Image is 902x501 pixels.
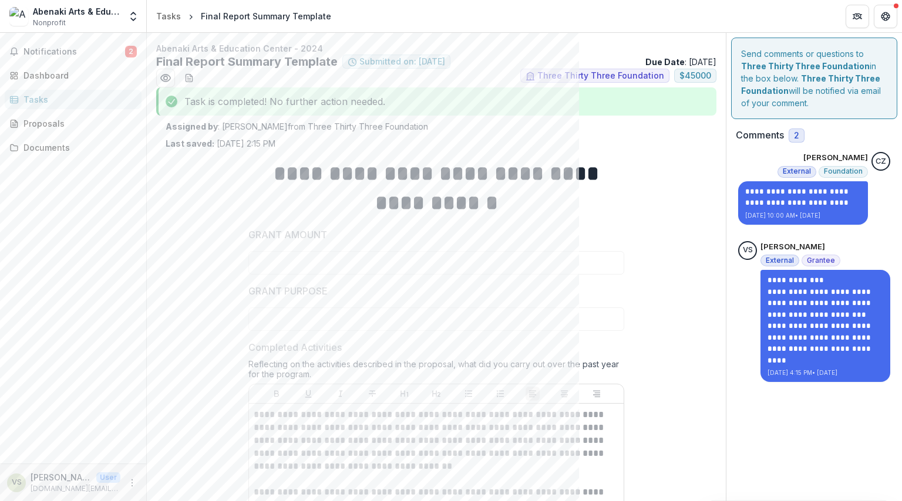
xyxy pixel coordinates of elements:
[807,256,835,265] span: Grantee
[334,387,348,401] button: Italicize
[743,246,753,254] div: Vera Longtoe Sheehan
[5,138,142,157] a: Documents
[493,387,507,401] button: Ordered List
[5,90,142,109] a: Tasks
[23,117,132,130] div: Proposals
[398,387,412,401] button: Heading 1
[125,46,137,57] span: 2
[874,5,897,28] button: Get Help
[9,7,28,26] img: Abenaki Arts & Education Center
[590,387,604,401] button: Align Right
[166,137,275,150] p: [DATE] 2:15 PM
[23,47,125,57] span: Notifications
[462,387,476,401] button: Bullet List
[365,387,379,401] button: Strike
[679,71,711,81] span: $ 45000
[824,167,863,175] span: Foundation
[741,73,880,96] strong: Three Thirty Three Foundation
[359,57,445,67] span: Submitted on: [DATE]
[23,141,132,154] div: Documents
[12,479,22,486] div: Vera Longtoe Sheehan
[5,66,142,85] a: Dashboard
[125,5,142,28] button: Open entity switcher
[33,18,66,28] span: Nonprofit
[429,387,443,401] button: Heading 2
[731,38,897,119] div: Send comments or questions to in the box below. will be notified via email of your comment.
[301,387,315,401] button: Underline
[248,359,624,384] div: Reflecting on the activities described in the proposal, what did you carry out over the past year...
[23,93,132,106] div: Tasks
[557,387,571,401] button: Align Center
[152,8,336,25] nav: breadcrumb
[5,42,142,61] button: Notifications2
[736,130,784,141] h2: Comments
[201,10,331,22] div: Final Report Summary Template
[5,114,142,133] a: Proposals
[156,87,716,116] div: Task is completed! No further action needed.
[645,56,716,68] p: : [DATE]
[741,61,870,71] strong: Three Thirty Three Foundation
[31,471,92,483] p: [PERSON_NAME]
[803,152,868,164] p: [PERSON_NAME]
[248,228,327,242] p: GRANT AMOUNT
[166,120,707,133] p: : [PERSON_NAME] from Three Thirty Three Foundation
[156,42,716,55] p: Abenaki Arts & Education Center - 2024
[156,10,181,22] div: Tasks
[645,57,685,67] strong: Due Date
[537,71,664,81] span: Three Thirty Three Foundation
[745,211,861,220] p: [DATE] 10:00 AM • [DATE]
[125,476,139,490] button: More
[270,387,284,401] button: Bold
[166,121,218,131] strong: Assigned by
[876,158,886,165] div: Christine Zachai
[248,284,328,298] p: GRANT PURPOSE
[33,5,120,18] div: Abenaki Arts & Education Center
[794,131,799,141] span: 2
[768,368,883,377] p: [DATE] 4:15 PM • [DATE]
[180,69,198,87] button: download-word-button
[526,387,540,401] button: Align Left
[156,55,338,69] h2: Final Report Summary Template
[783,167,811,175] span: External
[152,8,186,25] a: Tasks
[156,69,175,87] button: Preview 6ede67b0-f8ba-4812-9f75-e77713f2d77a.pdf
[31,483,120,494] p: [DOMAIN_NAME][EMAIL_ADDRESS][DOMAIN_NAME]
[846,5,869,28] button: Partners
[248,340,342,354] p: Completed Activities
[766,256,794,265] span: External
[166,138,214,148] strong: Last saved:
[23,69,132,82] div: Dashboard
[760,241,825,253] p: [PERSON_NAME]
[96,472,120,483] p: User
